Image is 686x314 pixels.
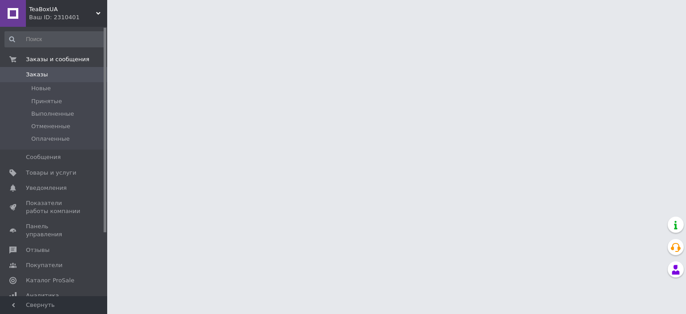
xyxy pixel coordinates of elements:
span: Выполненные [31,110,74,118]
span: Панель управления [26,222,83,239]
span: Заказы [26,71,48,79]
span: Сообщения [26,153,61,161]
span: Отмененные [31,122,70,130]
span: Новые [31,84,51,92]
span: Товары и услуги [26,169,76,177]
span: Показатели работы компании [26,199,83,215]
span: Оплаченные [31,135,70,143]
span: Отзывы [26,246,50,254]
span: Принятые [31,97,62,105]
div: Ваш ID: 2310401 [29,13,107,21]
span: Покупатели [26,261,63,269]
span: Каталог ProSale [26,276,74,285]
input: Поиск [4,31,105,47]
span: Уведомления [26,184,67,192]
span: Заказы и сообщения [26,55,89,63]
span: TeaBoxUA [29,5,96,13]
span: Аналитика [26,292,59,300]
